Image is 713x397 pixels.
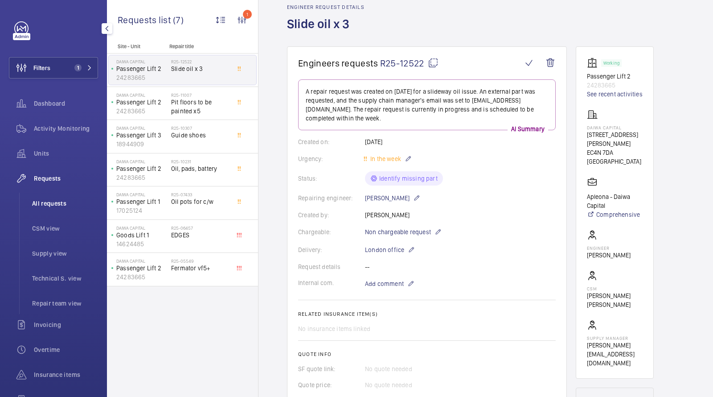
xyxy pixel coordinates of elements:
[587,148,643,166] p: EC4N 7DA [GEOGRAPHIC_DATA]
[171,59,230,64] h2: R25-12522
[116,264,168,273] p: Passenger Lift 2
[116,273,168,281] p: 24283665
[118,14,173,25] span: Requests list
[169,43,228,50] p: Repair title
[116,64,168,73] p: Passenger Lift 2
[32,199,98,208] span: All requests
[171,125,230,131] h2: R25-10307
[34,370,98,379] span: Insurance items
[171,131,230,140] span: Guide shoes
[171,231,230,240] span: EDGES
[365,279,404,288] span: Add comment
[116,159,168,164] p: Daiwa Capital
[116,98,168,107] p: Passenger Lift 2
[298,351,556,357] h2: Quote info
[603,62,619,65] p: Working
[32,299,98,308] span: Repair team view
[587,58,601,68] img: elevator.svg
[171,92,230,98] h2: R25-11007
[171,264,230,273] span: Fermator vf5+
[116,125,168,131] p: Daiwa Capital
[171,164,230,173] span: Oil, pads, battery
[587,72,643,81] p: Passenger Lift 2
[33,63,50,72] span: Filters
[365,244,415,255] p: London office
[116,258,168,264] p: Daiwa Capital
[587,130,643,148] p: [STREET_ADDRESS][PERSON_NAME]
[34,174,98,183] span: Requests
[32,274,98,283] span: Technical S. view
[116,73,168,82] p: 24283665
[587,335,643,341] p: Supply manager
[587,210,643,219] a: Comprehensive
[116,59,168,64] p: Daiwa Capital
[34,320,98,329] span: Invoicing
[171,225,230,231] h2: R25-06457
[34,345,98,354] span: Overtime
[365,227,431,236] span: Non chargeable request
[116,131,168,140] p: Passenger Lift 3
[34,99,98,108] span: Dashboard
[369,155,401,162] span: In the week
[287,16,365,46] h1: Slide oil x 3
[171,197,230,206] span: Oil pots for c/w
[34,149,98,158] span: Units
[171,258,230,264] h2: R25-05549
[116,240,168,248] p: 14624485
[32,249,98,258] span: Supply view
[587,245,631,251] p: Engineer
[587,81,643,90] p: 24283665
[298,311,556,317] h2: Related insurance item(s)
[298,58,378,69] span: Engineers requests
[116,225,168,231] p: Daiwa Capital
[365,193,420,203] p: [PERSON_NAME]
[508,124,548,133] p: AI Summary
[9,57,98,79] button: Filters1
[587,192,643,210] p: Apleona - Daiwa Capital
[34,124,98,133] span: Activity Monitoring
[116,192,168,197] p: Daiwa Capital
[74,64,82,71] span: 1
[380,58,438,69] span: R25-12522
[116,173,168,182] p: 24283665
[116,231,168,240] p: Goods Lift 1
[171,192,230,197] h2: R25-07433
[587,125,643,130] p: Daiwa Capital
[116,92,168,98] p: Daiwa Capital
[587,341,643,368] p: [PERSON_NAME][EMAIL_ADDRESS][DOMAIN_NAME]
[587,251,631,260] p: [PERSON_NAME]
[32,224,98,233] span: CSM view
[287,4,365,10] h2: Engineer request details
[171,159,230,164] h2: R25-10231
[306,87,548,123] p: A repair request was created on [DATE] for a slideway oil issue. An external part was requested, ...
[587,291,643,309] p: [PERSON_NAME] [PERSON_NAME]
[587,90,643,99] a: See recent activities
[116,107,168,116] p: 24283665
[107,43,166,50] p: Site - Unit
[171,98,230,116] span: Pit floors to be painted x5
[171,64,230,73] span: Slide oil x 3
[116,140,168,149] p: 18944909
[587,286,643,291] p: CSM
[116,164,168,173] p: Passenger Lift 2
[116,206,168,215] p: 17025124
[116,197,168,206] p: Passenger Lift 1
